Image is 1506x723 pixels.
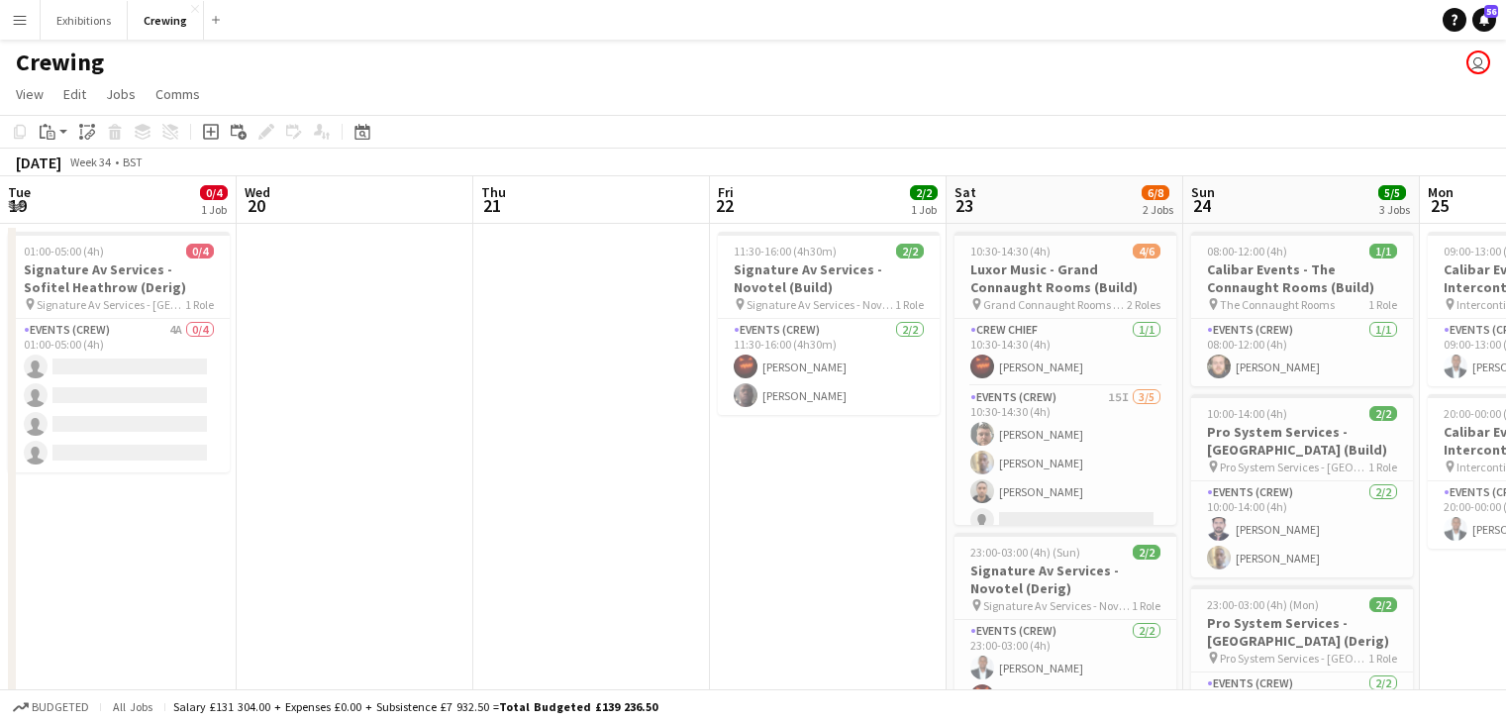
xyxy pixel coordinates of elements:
span: 11:30-16:00 (4h30m) [734,244,837,258]
span: Pro System Services - [GEOGRAPHIC_DATA] (Derig) [1220,651,1368,666]
span: Week 34 [65,155,115,169]
span: 1 Role [1368,297,1397,312]
span: 2/2 [896,244,924,258]
span: Sun [1191,183,1215,201]
app-job-card: 10:00-14:00 (4h)2/2Pro System Services - [GEOGRAPHIC_DATA] (Build) Pro System Services - [GEOGRAP... [1191,394,1413,577]
app-card-role: Crew Chief1/110:30-14:30 (4h)[PERSON_NAME] [954,319,1176,386]
span: Budgeted [32,700,89,714]
div: 3 Jobs [1379,202,1410,217]
a: View [8,81,51,107]
span: Sat [954,183,976,201]
h3: Luxor Music - Grand Connaught Rooms (Build) [954,260,1176,296]
span: 1 Role [1368,651,1397,666]
span: 0/4 [186,244,214,258]
span: Mon [1428,183,1454,201]
app-job-card: 10:30-14:30 (4h)4/6Luxor Music - Grand Connaught Rooms (Build) Grand Connaught Rooms (Build)2 Rol... [954,232,1176,525]
span: Jobs [106,85,136,103]
button: Exhibitions [41,1,128,40]
span: 1 Role [1368,460,1397,474]
span: 20 [242,194,270,217]
h3: Pro System Services - [GEOGRAPHIC_DATA] (Build) [1191,423,1413,459]
button: Budgeted [10,696,92,718]
span: 10:00-14:00 (4h) [1207,406,1287,421]
app-job-card: 08:00-12:00 (4h)1/1Calibar Events - The Connaught Rooms (Build) The Connaught Rooms1 RoleEvents (... [1191,232,1413,386]
span: Fri [718,183,734,201]
app-card-role: Events (Crew)4A0/401:00-05:00 (4h) [8,319,230,472]
app-job-card: 23:00-03:00 (4h) (Sun)2/2Signature Av Services - Novotel (Derig) Signature Av Services - Novotel1... [954,533,1176,716]
h3: Signature Av Services - Novotel (Derig) [954,562,1176,597]
span: 2/2 [1133,545,1160,560]
span: 1 Role [895,297,924,312]
span: 2/2 [910,185,938,200]
span: 23:00-03:00 (4h) (Mon) [1207,597,1319,612]
span: 56 [1484,5,1498,18]
span: 2/2 [1369,406,1397,421]
span: 1/1 [1369,244,1397,258]
app-card-role: Events (Crew)2/211:30-16:00 (4h30m)[PERSON_NAME][PERSON_NAME] [718,319,940,415]
span: 1 Role [185,297,214,312]
span: Grand Connaught Rooms (Build) [983,297,1127,312]
app-card-role: Events (Crew)15I3/510:30-14:30 (4h)[PERSON_NAME][PERSON_NAME][PERSON_NAME] [954,386,1176,568]
h3: Pro System Services - [GEOGRAPHIC_DATA] (Derig) [1191,614,1413,650]
div: BST [123,155,143,169]
span: The Connaught Rooms [1220,297,1335,312]
span: 21 [478,194,506,217]
div: 1 Job [201,202,227,217]
span: 25 [1425,194,1454,217]
div: Salary £131 304.00 + Expenses £0.00 + Subsistence £7 932.50 = [173,699,657,714]
span: Signature Av Services - Novotel [983,598,1132,613]
app-card-role: Events (Crew)2/210:00-14:00 (4h)[PERSON_NAME][PERSON_NAME] [1191,481,1413,577]
span: Tue [8,183,31,201]
span: Thu [481,183,506,201]
span: 2 Roles [1127,297,1160,312]
span: 24 [1188,194,1215,217]
span: View [16,85,44,103]
span: 19 [5,194,31,217]
div: 1 Job [911,202,937,217]
span: 2/2 [1369,597,1397,612]
app-card-role: Events (Crew)2/223:00-03:00 (4h)[PERSON_NAME][PERSON_NAME] [954,620,1176,716]
button: Crewing [128,1,204,40]
span: Total Budgeted £139 236.50 [499,699,657,714]
a: Comms [148,81,208,107]
a: 56 [1472,8,1496,32]
a: Edit [55,81,94,107]
span: 23:00-03:00 (4h) (Sun) [970,545,1080,560]
span: 22 [715,194,734,217]
h3: Signature Av Services - Sofitel Heathrow (Derig) [8,260,230,296]
app-job-card: 11:30-16:00 (4h30m)2/2Signature Av Services - Novotel (Build) Signature Av Services - Novotel1 Ro... [718,232,940,415]
div: 2 Jobs [1143,202,1173,217]
span: 6/8 [1142,185,1169,200]
span: 01:00-05:00 (4h) [24,244,104,258]
app-user-avatar: Joseph Smart [1466,51,1490,74]
span: All jobs [109,699,156,714]
span: Signature Av Services - Novotel [747,297,895,312]
span: 5/5 [1378,185,1406,200]
app-card-role: Events (Crew)1/108:00-12:00 (4h)[PERSON_NAME] [1191,319,1413,386]
span: 1 Role [1132,598,1160,613]
span: 10:30-14:30 (4h) [970,244,1051,258]
app-job-card: 01:00-05:00 (4h)0/4Signature Av Services - Sofitel Heathrow (Derig) Signature Av Services - [GEOG... [8,232,230,472]
span: Wed [245,183,270,201]
span: 08:00-12:00 (4h) [1207,244,1287,258]
span: 23 [952,194,976,217]
span: Signature Av Services - [GEOGRAPHIC_DATA] [37,297,185,312]
span: Edit [63,85,86,103]
span: Pro System Services - [GEOGRAPHIC_DATA] (Build) [1220,460,1368,474]
a: Jobs [98,81,144,107]
h3: Signature Av Services - Novotel (Build) [718,260,940,296]
span: 0/4 [200,185,228,200]
span: Comms [155,85,200,103]
div: [DATE] [16,153,61,172]
span: 4/6 [1133,244,1160,258]
h3: Calibar Events - The Connaught Rooms (Build) [1191,260,1413,296]
h1: Crewing [16,48,104,77]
